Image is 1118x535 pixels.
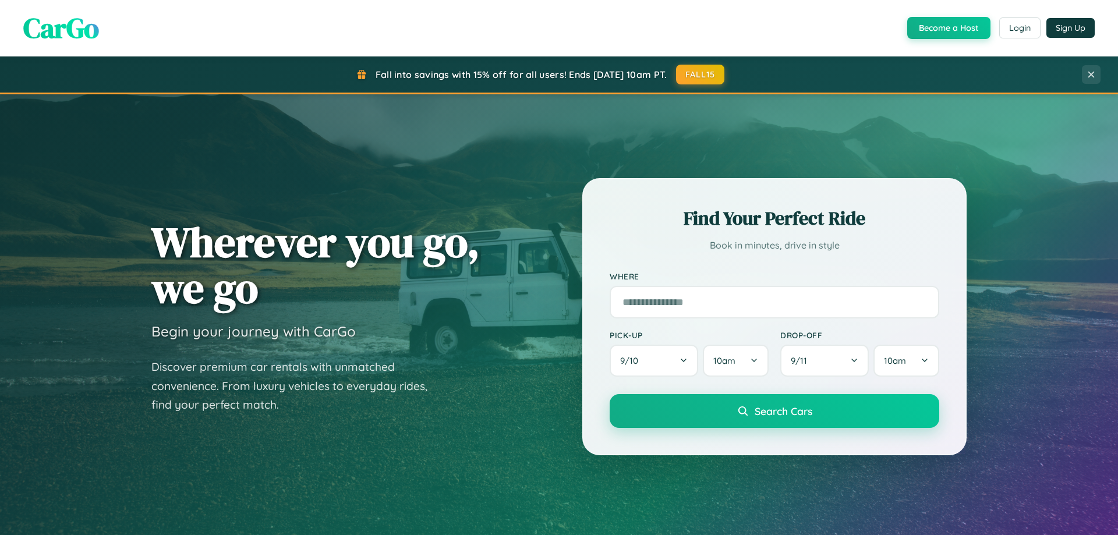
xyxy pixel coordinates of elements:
[23,9,99,47] span: CarGo
[610,206,939,231] h2: Find Your Perfect Ride
[780,345,869,377] button: 9/11
[884,355,906,366] span: 10am
[151,323,356,340] h3: Begin your journey with CarGo
[873,345,939,377] button: 10am
[610,237,939,254] p: Book in minutes, drive in style
[703,345,769,377] button: 10am
[791,355,813,366] span: 9 / 11
[1046,18,1095,38] button: Sign Up
[620,355,644,366] span: 9 / 10
[713,355,735,366] span: 10am
[676,65,725,84] button: FALL15
[755,405,812,417] span: Search Cars
[780,330,939,340] label: Drop-off
[907,17,990,39] button: Become a Host
[376,69,667,80] span: Fall into savings with 15% off for all users! Ends [DATE] 10am PT.
[610,345,698,377] button: 9/10
[151,357,443,414] p: Discover premium car rentals with unmatched convenience. From luxury vehicles to everyday rides, ...
[151,219,480,311] h1: Wherever you go, we go
[610,394,939,428] button: Search Cars
[610,271,939,281] label: Where
[610,330,769,340] label: Pick-up
[999,17,1041,38] button: Login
